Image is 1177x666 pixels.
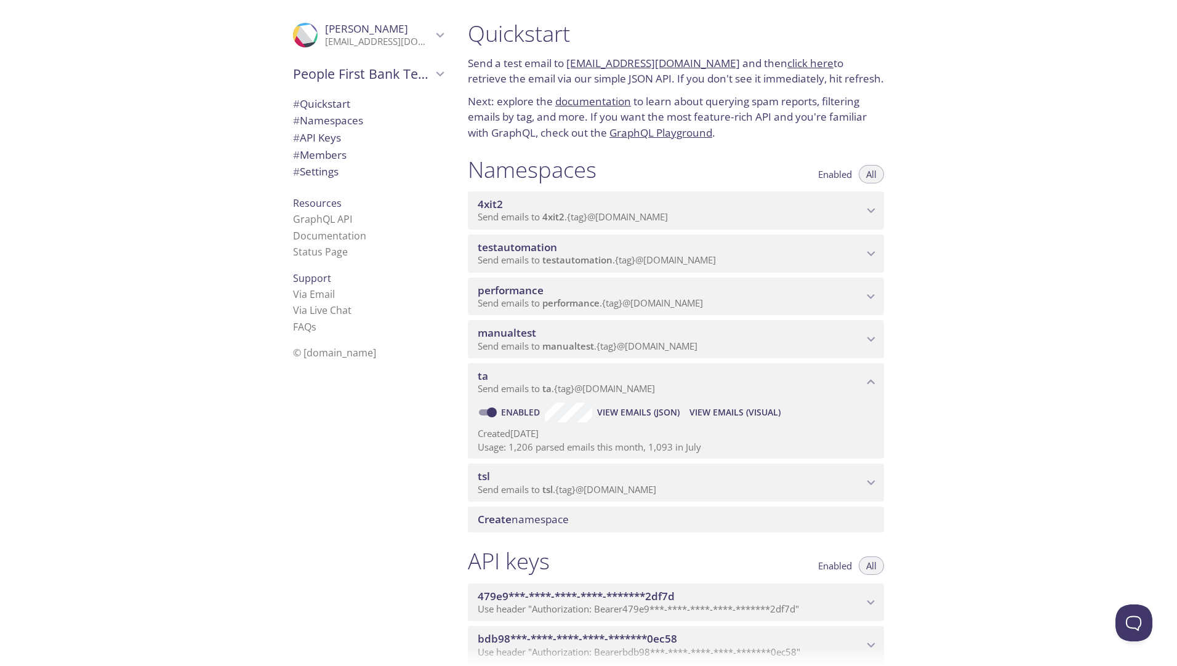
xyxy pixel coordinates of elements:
p: Created [DATE] [478,427,874,440]
div: 4xit2 namespace [468,191,884,230]
span: Resources [293,196,342,210]
h1: Quickstart [468,20,884,47]
span: Create [478,512,512,526]
div: Nikhila Thalloji Thalloji [283,15,453,55]
a: GraphQL Playground [609,126,712,140]
div: Create namespace [468,507,884,532]
a: Via Email [293,287,335,301]
a: click here [787,56,834,70]
a: FAQ [293,320,316,334]
span: Support [293,271,331,285]
h1: API keys [468,547,550,575]
div: ta namespace [468,363,884,401]
span: s [311,320,316,334]
span: 4xit2 [542,211,564,223]
span: manualtest [542,340,594,352]
div: People First Bank Testing Services [283,58,453,90]
div: manualtest namespace [468,320,884,358]
span: tsl [542,483,553,495]
a: GraphQL API [293,212,352,226]
button: All [859,556,884,575]
div: performance namespace [468,278,884,316]
div: API Keys [283,129,453,146]
span: ta [542,382,552,395]
span: View Emails (Visual) [689,405,781,420]
span: # [293,148,300,162]
span: Namespaces [293,113,363,127]
div: Team Settings [283,163,453,180]
span: API Keys [293,130,341,145]
span: Send emails to . {tag} @[DOMAIN_NAME] [478,382,655,395]
button: View Emails (Visual) [685,403,785,422]
div: testautomation namespace [468,235,884,273]
button: Enabled [811,556,859,575]
div: tsl namespace [468,463,884,502]
span: Settings [293,164,339,179]
button: View Emails (JSON) [592,403,685,422]
span: # [293,97,300,111]
span: ta [478,369,488,383]
span: Send emails to . {tag} @[DOMAIN_NAME] [478,340,697,352]
span: Send emails to . {tag} @[DOMAIN_NAME] [478,211,668,223]
span: People First Bank Testing Services [293,65,432,82]
a: Enabled [499,406,545,418]
p: Send a test email to and then to retrieve the email via our simple JSON API. If you don't see it ... [468,55,884,87]
button: Enabled [811,165,859,183]
span: Send emails to . {tag} @[DOMAIN_NAME] [478,483,656,495]
span: performance [478,283,544,297]
span: performance [542,297,600,309]
div: Namespaces [283,112,453,129]
span: manualtest [478,326,536,340]
a: documentation [555,94,631,108]
span: Quickstart [293,97,350,111]
span: testautomation [478,240,557,254]
a: [EMAIL_ADDRESS][DOMAIN_NAME] [566,56,740,70]
span: Members [293,148,347,162]
span: © [DOMAIN_NAME] [293,346,376,359]
span: [PERSON_NAME] [325,22,408,36]
span: namespace [478,512,569,526]
button: All [859,165,884,183]
span: View Emails (JSON) [597,405,680,420]
span: Send emails to . {tag} @[DOMAIN_NAME] [478,297,703,309]
span: Send emails to . {tag} @[DOMAIN_NAME] [478,254,716,266]
span: testautomation [542,254,613,266]
p: Usage: 1,206 parsed emails this month, 1,093 in July [478,441,874,454]
p: [EMAIL_ADDRESS][DOMAIN_NAME] [325,36,432,48]
span: tsl [478,469,490,483]
h1: Namespaces [468,156,597,183]
span: # [293,130,300,145]
iframe: Help Scout Beacon - Open [1115,604,1152,641]
span: # [293,113,300,127]
a: Via Live Chat [293,303,351,317]
a: Documentation [293,229,366,243]
div: Members [283,146,453,164]
a: Status Page [293,245,348,259]
span: # [293,164,300,179]
div: Quickstart [283,95,453,113]
span: 4xit2 [478,197,503,211]
p: Next: explore the to learn about querying spam reports, filtering emails by tag, and more. If you... [468,94,884,141]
